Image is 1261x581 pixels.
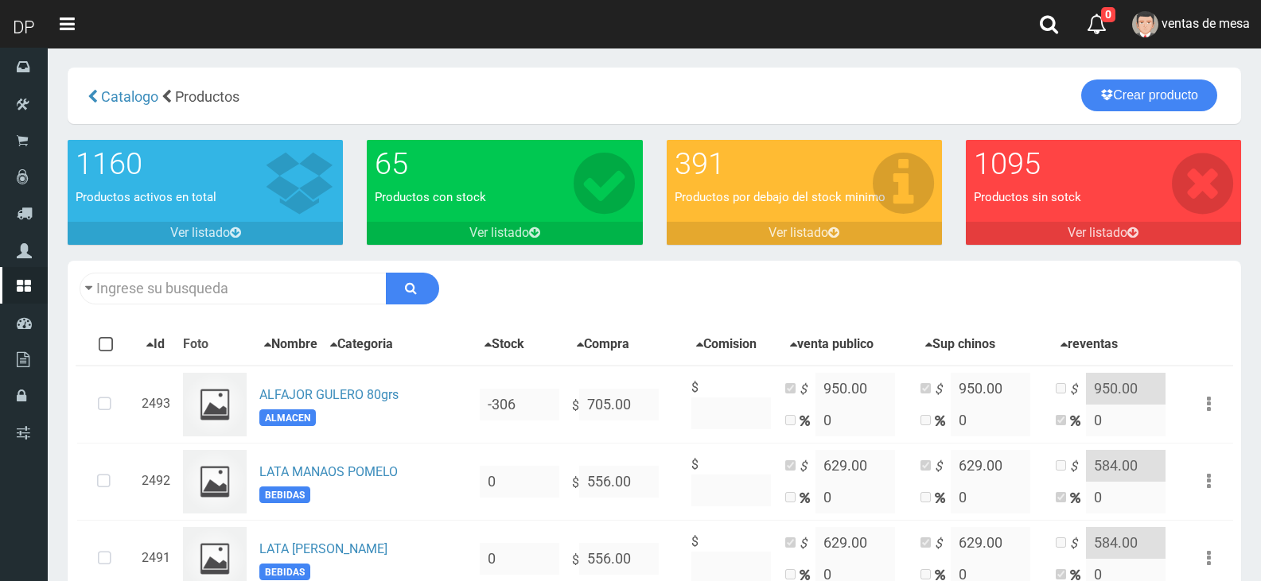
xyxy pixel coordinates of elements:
[800,381,815,399] i: $
[935,381,951,399] i: $
[800,535,815,553] i: $
[966,222,1241,245] a: Ver listado
[135,443,177,520] td: 2492
[1056,335,1123,354] button: reventas
[259,409,316,426] span: ALMACEN
[80,273,387,304] input: Ingrese su busqueda
[1162,16,1250,31] span: ventas de mesa
[259,335,322,354] button: Nombre
[685,366,779,443] td: $
[566,366,685,443] td: $
[1081,79,1217,111] a: Crear producto
[259,541,387,556] a: LATA [PERSON_NAME]
[98,88,158,105] a: Catalogo
[769,225,828,240] font: Ver listado
[177,324,253,366] th: Foto
[920,335,1000,354] button: Sup chinos
[1070,458,1086,476] i: $
[135,366,177,443] td: 2493
[1070,535,1086,553] i: $
[974,146,1041,181] font: 1095
[675,146,725,181] font: 391
[935,458,951,476] i: $
[1068,225,1127,240] font: Ver listado
[76,146,142,181] font: 1160
[785,335,878,354] button: venta publico
[935,535,951,553] i: $
[259,464,398,479] a: LATA MANAOS POMELO
[175,88,239,105] span: Productos
[675,190,885,204] font: Productos por debajo del stock minimo
[480,335,529,354] button: Stock
[183,373,247,436] img: ...
[170,225,230,240] font: Ver listado
[259,564,310,580] span: BEBIDAS
[691,335,761,354] button: Comision
[1132,11,1158,37] img: User Image
[685,443,779,520] td: $
[142,335,169,354] button: Id
[183,450,247,513] img: ...
[375,146,408,181] font: 65
[1070,381,1086,399] i: $
[572,335,634,354] button: Compra
[375,190,486,204] font: Productos con stock
[566,443,685,520] td: $
[325,335,398,354] button: Categoria
[259,387,399,402] a: ALFAJOR GULERO 80grs
[1101,7,1115,22] span: 0
[469,225,529,240] font: Ver listado
[68,222,343,245] a: Ver listado
[974,190,1081,204] font: Productos sin sotck
[259,486,310,503] span: BEBIDAS
[800,458,815,476] i: $
[101,88,158,105] span: Catalogo
[76,190,216,204] font: Productos activos en total
[367,222,642,245] a: Ver listado
[667,222,942,245] a: Ver listado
